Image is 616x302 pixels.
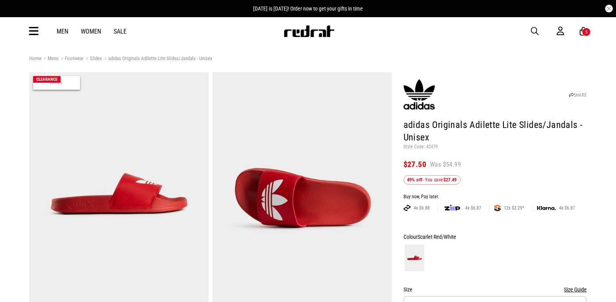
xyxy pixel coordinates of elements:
a: adidas Originals Adilette Lite Slides/Jandals - Unisex [102,55,212,63]
img: adidas [404,79,435,110]
div: Size [404,285,587,294]
a: Slides [84,55,102,63]
span: $27.50 [404,160,426,169]
span: Was $54.99 [430,160,461,169]
a: Sale [114,28,127,35]
button: Size Guide [564,285,587,294]
iframe: LiveChat chat widget [583,269,616,302]
img: Redrat logo [283,25,335,37]
span: 4x $6.87 [556,205,578,211]
div: - You save [404,175,461,185]
a: SHARE [569,92,587,98]
img: SPLITPAY [494,205,501,211]
div: Colour [404,232,587,242]
p: Style Code: 42479 [404,144,587,150]
a: Women [81,28,101,35]
span: Scarlet Red/White [418,234,456,240]
span: 4x $6.88 [411,205,433,211]
img: AFTERPAY [404,205,411,211]
a: Home [29,55,41,61]
b: 49% off [407,177,423,183]
span: Unisex [33,76,80,90]
span: 4x $6.87 [462,205,484,211]
img: KLARNA [537,206,556,210]
span: [DATE] is [DATE]! Order now to get your gifts in time [253,5,363,12]
a: Footwear [59,55,84,63]
span: CLEARANCE [36,77,57,82]
img: Scarlet Red/White [405,245,424,271]
h1: adidas Originals Adilette Lite Slides/Jandals - Unisex [404,119,587,144]
b: $27.49 [443,177,457,183]
a: Mens [41,55,59,63]
span: 12x $2.29* [501,205,527,211]
a: 5 [580,27,587,36]
a: Men [57,28,68,35]
div: 5 [585,29,587,35]
div: Buy now, Pay later. [404,194,587,200]
img: zip [445,204,460,212]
